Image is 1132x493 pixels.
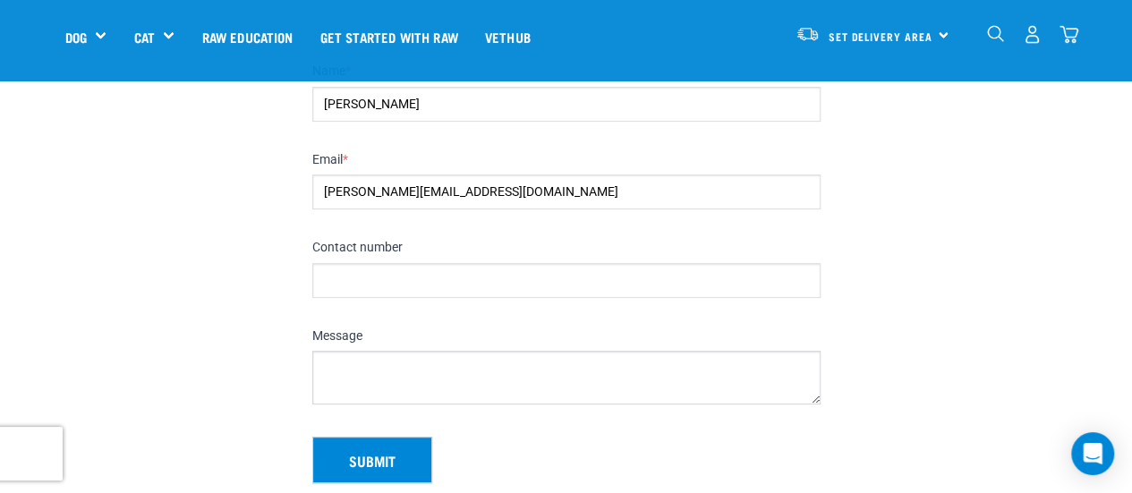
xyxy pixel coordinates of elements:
a: Get started with Raw [307,1,472,72]
img: user.png [1023,25,1042,44]
a: Cat [133,27,154,47]
span: Set Delivery Area [829,33,932,39]
label: Email [312,152,821,168]
button: Submit [312,437,432,483]
a: Dog [65,27,87,47]
img: home-icon@2x.png [1060,25,1078,44]
img: home-icon-1@2x.png [987,25,1004,42]
label: Message [312,328,821,344]
a: Raw Education [188,1,306,72]
img: van-moving.png [796,26,820,42]
a: Vethub [472,1,544,72]
label: Contact number [312,240,821,256]
div: Open Intercom Messenger [1071,432,1114,475]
